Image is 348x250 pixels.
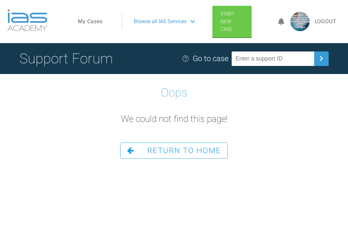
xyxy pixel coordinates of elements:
[316,53,326,64] img: chevronRight.28bd32b0.svg
[232,51,314,66] input: Enter a support ID
[161,84,187,102] h1: Oops
[19,47,113,70] h1: Support Forum
[147,146,221,155] span: Return To Home
[193,52,228,65] div: Go to case
[134,17,187,26] span: Browse all IAS Services
[182,55,189,62] img: help.e70b9f3d.svg
[7,9,47,31] img: logo-light.3e3ef733.png
[121,112,227,126] h2: We could not find this page!
[290,12,310,31] img: profile.png
[315,17,336,26] a: Logout
[78,17,103,26] a: My Cases
[220,11,235,32] span: Start New Case
[212,6,252,37] a: Start New Case
[120,143,228,159] a: Return To Home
